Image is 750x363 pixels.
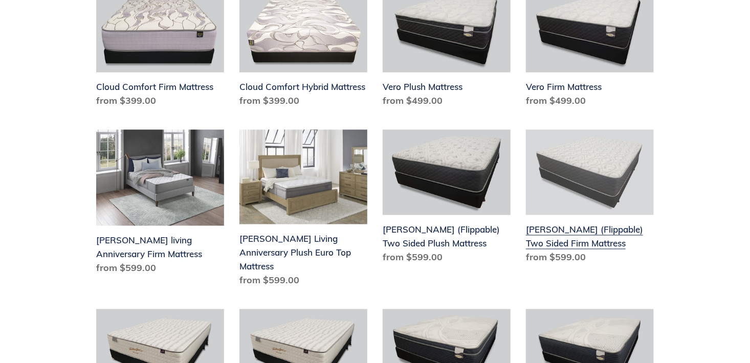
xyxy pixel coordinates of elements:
a: Scott living Anniversary Firm Mattress [96,130,224,279]
a: Scott Living Anniversary Plush Euro Top Mattress [239,130,367,291]
a: Del Ray (Flippable) Two Sided Plush Mattress [383,130,511,268]
a: Del Ray (Flippable) Two Sided Firm Mattress [526,130,654,268]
